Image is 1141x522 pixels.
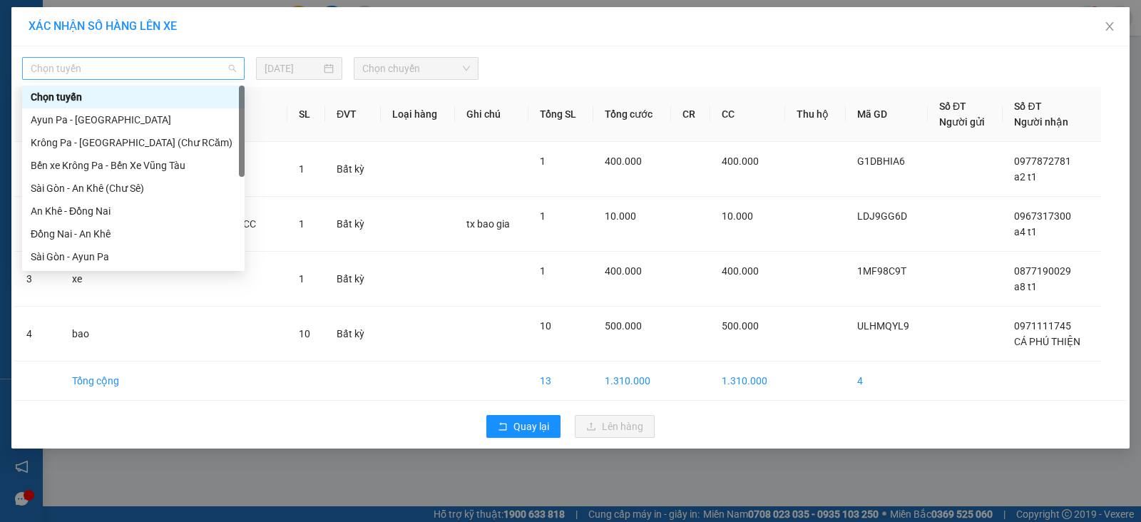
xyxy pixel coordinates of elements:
[1014,210,1071,222] span: 0967317300
[299,273,305,285] span: 1
[22,222,245,245] div: Đồng Nai - An Khê
[593,87,671,142] th: Tổng cước
[31,226,236,242] div: Đồng Nai - An Khê
[455,87,528,142] th: Ghi chú
[722,320,759,332] span: 500.000
[939,101,966,112] span: Số ĐT
[31,158,236,173] div: Bến xe Krông Pa - Bến Xe Vũng Tàu
[498,421,508,433] span: rollback
[722,265,759,277] span: 400.000
[857,155,905,167] span: G1DBHIA6
[605,210,636,222] span: 10.000
[1014,336,1080,347] span: CÁ PHÚ THIỆN
[325,87,381,142] th: ĐVT
[671,87,710,142] th: CR
[593,362,671,401] td: 1.310.000
[325,197,381,252] td: Bất kỳ
[710,87,785,142] th: CC
[1014,281,1037,292] span: a8 t1
[31,135,236,150] div: Krông Pa - [GEOGRAPHIC_DATA] (Chư RCăm)
[722,210,753,222] span: 10.000
[846,87,928,142] th: Mã GD
[22,200,245,222] div: An Khê - Đồng Nai
[31,180,236,196] div: Sài Gòn - An Khê (Chư Sê)
[15,142,61,197] td: 1
[1014,116,1068,128] span: Người nhận
[785,87,846,142] th: Thu hộ
[362,58,470,79] span: Chọn chuyến
[1090,7,1130,47] button: Close
[605,265,642,277] span: 400.000
[540,265,546,277] span: 1
[1014,226,1037,237] span: a4 t1
[22,177,245,200] div: Sài Gòn - An Khê (Chư Sê)
[1014,155,1071,167] span: 0977872781
[22,131,245,154] div: Krông Pa - Sài Gòn (Chư RCăm)
[31,58,236,79] span: Chọn tuyến
[1014,265,1071,277] span: 0877190029
[846,362,928,401] td: 4
[486,415,561,438] button: rollbackQuay lại
[528,362,593,401] td: 13
[540,320,551,332] span: 10
[22,245,245,268] div: Sài Gòn - Ayun Pa
[325,142,381,197] td: Bất kỳ
[22,154,245,177] div: Bến xe Krông Pa - Bến Xe Vũng Tàu
[15,197,61,252] td: 2
[1014,171,1037,183] span: a2 t1
[857,320,909,332] span: ULHMQYL9
[299,163,305,175] span: 1
[287,87,325,142] th: SL
[61,252,288,307] td: xe
[31,112,236,128] div: Ayun Pa - [GEOGRAPHIC_DATA]
[857,265,906,277] span: 1MF98C9T
[605,155,642,167] span: 400.000
[1014,320,1071,332] span: 0971111745
[22,86,245,108] div: Chọn tuyến
[29,19,177,33] span: XÁC NHẬN SỐ HÀNG LÊN XE
[540,210,546,222] span: 1
[605,320,642,332] span: 500.000
[61,362,288,401] td: Tổng cộng
[31,203,236,219] div: An Khê - Đồng Nai
[575,415,655,438] button: uploadLên hàng
[265,61,321,76] input: 15/08/2025
[22,108,245,131] div: Ayun Pa - Sài Gòn
[939,116,985,128] span: Người gửi
[31,249,236,265] div: Sài Gòn - Ayun Pa
[381,87,455,142] th: Loại hàng
[540,155,546,167] span: 1
[325,307,381,362] td: Bất kỳ
[1104,21,1115,32] span: close
[299,218,305,230] span: 1
[513,419,549,434] span: Quay lại
[710,362,785,401] td: 1.310.000
[466,218,510,230] span: tx bao gia
[15,307,61,362] td: 4
[1014,101,1041,112] span: Số ĐT
[528,87,593,142] th: Tổng SL
[325,252,381,307] td: Bất kỳ
[299,328,310,339] span: 10
[15,87,61,142] th: STT
[31,89,236,105] div: Chọn tuyến
[15,252,61,307] td: 3
[722,155,759,167] span: 400.000
[857,210,907,222] span: LDJ9GG6D
[61,307,288,362] td: bao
